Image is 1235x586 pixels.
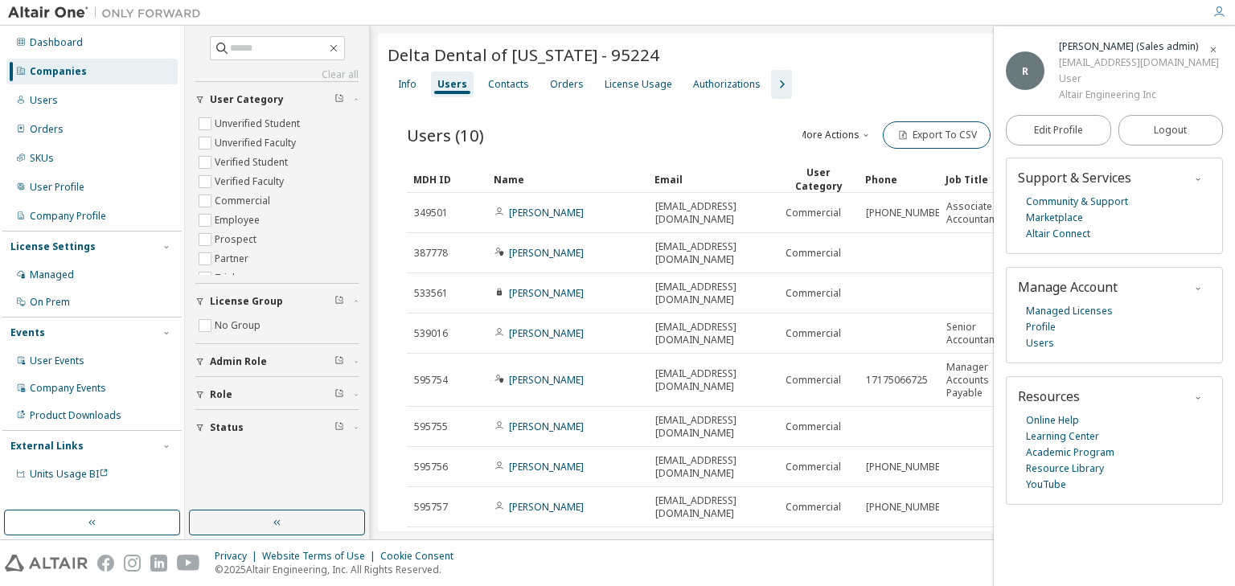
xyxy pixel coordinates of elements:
a: [PERSON_NAME] [509,246,584,260]
img: facebook.svg [97,555,114,572]
span: [EMAIL_ADDRESS][DOMAIN_NAME] [655,321,771,346]
a: Managed Licenses [1026,303,1113,319]
div: Email [654,166,772,192]
span: R [1022,64,1028,78]
div: Rebecca Cronin (Sales admin) [1059,39,1219,55]
div: Managed [30,268,74,281]
div: Orders [550,78,584,91]
a: Marketplace [1026,210,1083,226]
p: © 2025 Altair Engineering, Inc. All Rights Reserved. [215,563,463,576]
span: User Category [210,93,284,106]
span: [EMAIL_ADDRESS][DOMAIN_NAME] [655,281,771,306]
label: No Group [215,316,264,335]
span: [PHONE_NUMBER] [866,461,949,473]
button: Status [195,410,359,445]
span: [EMAIL_ADDRESS][DOMAIN_NAME] [655,240,771,266]
button: More Actions [796,121,873,149]
div: On Prem [30,296,70,309]
div: License Usage [605,78,672,91]
span: Clear filter [334,295,344,308]
img: linkedin.svg [150,555,167,572]
span: Commercial [786,287,841,300]
span: Manager Accounts Payable [946,361,1012,400]
a: Users [1026,335,1054,351]
div: Authorizations [693,78,761,91]
a: Community & Support [1026,194,1128,210]
img: Altair One [8,5,209,21]
a: Edit Profile [1006,115,1111,145]
div: SKUs [30,152,54,165]
img: instagram.svg [124,555,141,572]
div: Orders [30,123,64,136]
div: User Events [30,354,84,367]
span: Delta Dental of [US_STATE] - 95224 [388,43,659,66]
span: Commercial [786,420,841,433]
a: [PERSON_NAME] [509,326,584,340]
span: License Group [210,295,283,308]
label: Unverified Student [215,114,303,133]
a: [PERSON_NAME] [509,206,584,219]
span: Commercial [786,374,841,387]
span: Manage Account [1018,278,1118,296]
a: Resource Library [1026,461,1104,477]
button: Export To CSV [883,121,991,149]
a: Altair Connect [1026,226,1090,242]
span: Commercial [786,247,841,260]
label: Verified Student [215,153,291,172]
span: [EMAIL_ADDRESS][DOMAIN_NAME] [655,367,771,393]
div: Dashboard [30,36,83,49]
span: 349501 [414,207,448,219]
div: User [1059,71,1219,87]
span: [EMAIL_ADDRESS][DOMAIN_NAME] [655,414,771,440]
div: Users [437,78,467,91]
span: [EMAIL_ADDRESS][DOMAIN_NAME] [655,494,771,520]
span: Logout [1154,122,1187,138]
span: Clear filter [334,388,344,401]
div: Privacy [215,550,262,563]
label: Verified Faculty [215,172,287,191]
div: License Settings [10,240,96,253]
a: YouTube [1026,477,1066,493]
div: Cookie Consent [380,550,463,563]
span: Admin Role [210,355,267,368]
a: Profile [1026,319,1056,335]
span: Support & Services [1018,169,1131,186]
div: Altair Engineering Inc [1059,87,1219,103]
a: [PERSON_NAME] [509,420,584,433]
div: Contacts [488,78,529,91]
span: [PHONE_NUMBER] [866,501,949,514]
span: 595754 [414,374,448,387]
div: Company Profile [30,210,106,223]
button: Role [195,377,359,412]
span: Clear filter [334,421,344,434]
img: altair_logo.svg [5,555,88,572]
div: Phone [865,166,933,192]
span: 595757 [414,501,448,514]
span: [EMAIL_ADDRESS][DOMAIN_NAME] [655,454,771,480]
label: Commercial [215,191,273,211]
div: Job Title [946,166,1013,192]
span: Units Usage BI [30,467,109,481]
a: Learning Center [1026,428,1099,445]
a: [PERSON_NAME] [509,500,584,514]
div: External Links [10,440,84,453]
a: Online Help [1026,412,1079,428]
span: Commercial [786,461,841,473]
div: MDH ID [413,166,481,192]
a: [PERSON_NAME] [509,460,584,473]
button: Admin Role [195,344,359,379]
label: Employee [215,211,263,230]
div: Product Downloads [30,409,121,422]
a: Clear all [195,68,359,81]
span: Resources [1018,387,1080,405]
img: youtube.svg [177,555,200,572]
a: Academic Program [1026,445,1114,461]
a: [PERSON_NAME] [509,373,584,387]
span: Commercial [786,327,841,340]
span: Associate Accountant [946,200,1012,226]
label: Trial [215,268,238,288]
span: [EMAIL_ADDRESS][DOMAIN_NAME] [655,200,771,226]
div: User Profile [30,181,84,194]
div: Events [10,326,45,339]
span: 595756 [414,461,448,473]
